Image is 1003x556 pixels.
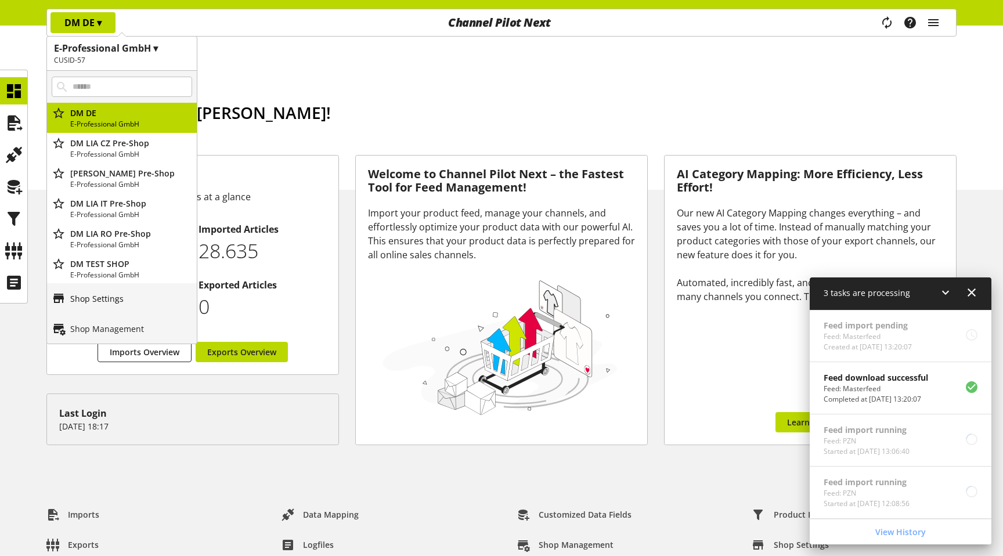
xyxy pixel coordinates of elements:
a: Data Mapping [272,504,368,525]
p: DM TEST SHOP [70,258,192,270]
img: 78e1b9dcff1e8392d83655fcfc870417.svg [380,276,620,418]
nav: main navigation [46,9,957,37]
span: 3 tasks are processing [824,287,910,298]
span: Imports [68,508,99,521]
a: Shop Settings [743,535,838,555]
span: Product Filters [774,508,832,521]
p: Completed at Sep 01, 2025, 13:20:07 [824,394,928,405]
h2: Imported Articles [199,222,326,236]
span: Good afternoon, [PERSON_NAME]! [64,102,331,124]
p: E-Professional GmbH [70,179,192,190]
span: Exports [68,539,99,551]
span: Data Mapping [303,508,359,521]
span: View History [875,526,926,538]
p: DM LIA HU Pre-Shop [70,167,192,179]
h2: [DATE] is [DATE] [64,129,957,143]
div: Last Login [59,406,326,420]
h3: AI Category Mapping: More Efficiency, Less Effort! [677,168,944,194]
p: DM LIA CZ Pre-Shop [70,137,192,149]
div: Import your product feed, manage your channels, and effortlessly optimize your product data with ... [368,206,635,262]
span: Logfiles [303,539,334,551]
p: 0 [199,292,326,322]
div: Our new AI Category Mapping changes everything – and saves you a lot of time. Instead of manually... [677,206,944,304]
a: Shop Management [47,313,197,344]
p: Shop Management [70,323,144,335]
p: E-Professional GmbH [70,240,192,250]
p: Feed: Masterfeed [824,384,928,394]
p: E-Professional GmbH [70,119,192,129]
a: Exports [37,535,108,555]
span: Customized Data Fields [539,508,632,521]
span: Imports Overview [110,346,179,358]
a: View History [812,522,989,542]
span: Shop Management [539,539,614,551]
span: ▾ [97,16,102,29]
a: Imports [37,504,109,525]
a: Product Filters [743,504,842,525]
a: Logfiles [272,535,343,555]
a: Shop Settings [47,283,197,313]
p: E-Professional GmbH [70,270,192,280]
a: Learn More [775,412,845,432]
p: Feed download successful [824,371,928,384]
span: Shop Settings [774,539,829,551]
a: Imports Overview [98,342,192,362]
h1: E-Professional GmbH ▾ [54,41,190,55]
p: E-Professional GmbH [70,210,192,220]
h2: CUSID-57 [54,55,190,66]
span: Exports Overview [207,346,276,358]
p: E-Professional GmbH [70,149,192,160]
h2: Exported Articles [199,278,326,292]
p: DM DE [70,107,192,119]
p: DM LIA RO Pre-Shop [70,228,192,240]
p: DM LIA IT Pre-Shop [70,197,192,210]
a: Feed download successfulFeed: MasterfeedCompleted at [DATE] 13:20:07 [810,362,991,414]
p: Shop Settings [70,293,124,305]
a: Shop Management [508,535,623,555]
p: [DATE] 18:17 [59,420,326,432]
a: Customized Data Fields [508,504,641,525]
p: 28635 [199,236,326,266]
h3: Welcome to Channel Pilot Next – the Fastest Tool for Feed Management! [368,168,635,194]
p: DM DE [64,16,102,30]
a: Exports Overview [196,342,288,362]
span: Learn More [787,416,833,428]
